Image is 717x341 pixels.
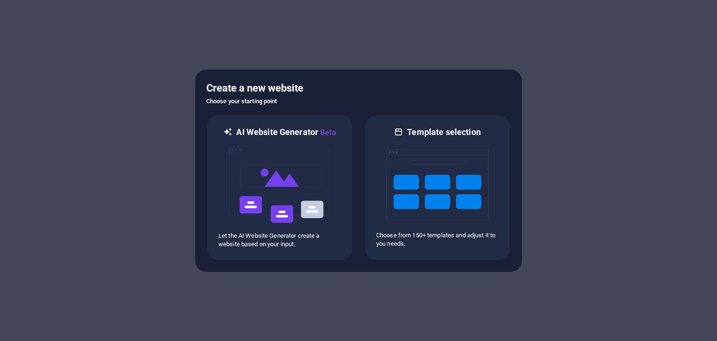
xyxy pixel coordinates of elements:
[407,127,480,138] h6: Template selection
[318,128,336,137] span: Beta
[206,114,353,261] div: AI Website GeneratorBetaaiLet the AI Website Generator create a website based on your input.
[376,231,499,248] p: Choose from 150+ templates and adjust it to you needs.
[218,232,341,249] p: Let the AI Website Generator create a website based on your input.
[228,138,331,232] img: ai
[206,81,511,96] h5: Create a new website
[364,114,511,261] div: Template selectionChoose from 150+ templates and adjust it to you needs.
[206,96,511,107] h6: Choose your starting point
[236,127,336,138] h6: AI Website Generator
